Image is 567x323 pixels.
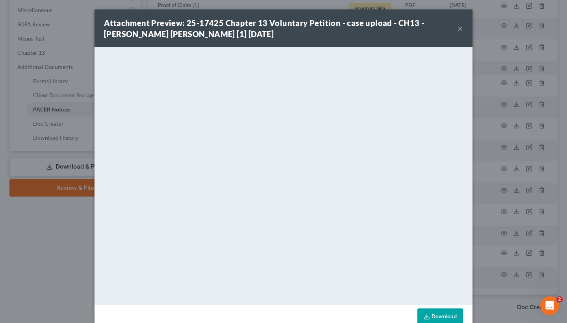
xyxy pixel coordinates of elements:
iframe: <object ng-attr-data='[URL][DOMAIN_NAME]' type='application/pdf' width='100%' height='650px'></ob... [94,47,472,303]
iframe: Intercom live chat [540,296,559,315]
strong: Attachment Preview: 25-17425 Chapter 13 Voluntary Petition - case upload - CH13 - [PERSON_NAME] [... [104,18,424,39]
button: × [458,24,463,33]
span: 2 [556,296,563,303]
